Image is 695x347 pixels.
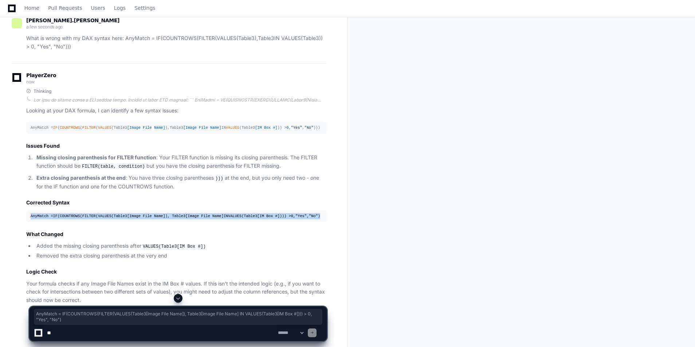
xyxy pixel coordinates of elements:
[26,34,327,51] p: What is wrong with my DAX syntax here: AnyMatch = IF(COUNTROWS(FILTER(VALUES(Table3 ),Table3 IN V...
[82,125,96,130] span: FILTER
[305,125,314,130] span: "No"
[60,125,80,130] span: COUNTROWS
[34,88,51,94] span: Thinking
[31,213,322,219] div: AnyMatch = ( ( ( (Table3 ), Table3 IN (Table3 ))) > , , )
[98,214,111,218] span: VALUES
[134,6,155,10] span: Settings
[36,154,156,160] strong: Missing closing parenthesis for FILTER function
[127,125,165,130] span: [Image File Name]
[114,6,126,10] span: Logs
[26,280,327,304] p: Your formula checks if any Image File Names exist in the IM Box # values. If this isn't the inten...
[26,73,56,77] span: PlayerZero
[26,268,327,275] h2: Logic Check
[31,125,322,131] div: AnyMatch = ( ( ( (Table3 ),Table3 IN (Table3 )) > , , )))
[255,125,278,130] span: [IM Box #]
[141,243,207,250] code: VALUES(Table3[IM Box #])
[295,214,307,218] span: "Yes"
[183,125,221,130] span: [Image File Name]
[34,242,327,251] li: Added the missing closing parenthesis after
[185,214,224,218] span: [Image File Name]
[26,142,327,149] h2: Issues Found
[34,252,327,260] li: Removed the extra closing parenthesis at the very end
[53,214,58,218] span: IF
[291,214,293,218] span: 0
[26,79,35,84] span: now
[53,125,58,130] span: IF
[26,24,63,29] span: a few seconds ago
[286,125,288,130] span: 0
[214,175,225,182] code: )))
[26,199,327,206] h2: Corrected Syntax
[127,214,165,218] span: [Image File Name]
[26,231,327,238] h2: What Changed
[24,6,39,10] span: Home
[34,97,327,103] div: Lor ipsu do sitame conse a ELI seddoe tempo. Incidid ut labor ETD magnaal: ``` EniMadmi = VE(QUIS...
[36,174,327,191] p: : You have three closing parentheses at the end, but you only need two - one for the IF function ...
[48,6,82,10] span: Pull Requests
[36,175,126,181] strong: Extra closing parenthesis at the end
[26,17,119,23] span: [PERSON_NAME].[PERSON_NAME]
[257,214,280,218] span: [IM Box #]
[98,125,111,130] span: VALUES
[91,6,105,10] span: Users
[60,214,80,218] span: COUNTROWS
[26,107,327,115] p: Looking at your DAX formula, I can identify a few syntax issues:
[226,125,239,130] span: VALUES
[82,214,96,218] span: FILTER
[81,163,146,170] code: FILTER(table, condition)
[228,214,242,218] span: VALUES
[36,153,327,170] p: : Your FILTER function is missing its closing parenthesis. The FILTER function should be but you ...
[309,214,318,218] span: "No"
[36,311,320,323] span: AnyMatch = IF(COUNTROWS(FILTER(VALUES(Table3[Image File Name]), Table3[Image File Name] IN VALUES...
[291,125,302,130] span: "Yes"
